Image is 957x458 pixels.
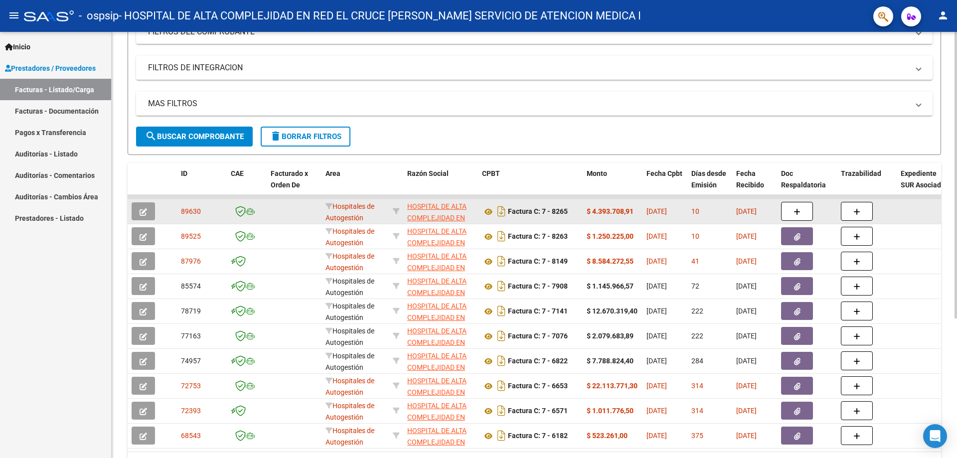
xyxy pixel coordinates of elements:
span: 89630 [181,207,201,215]
div: 30710847351 [407,375,474,396]
button: Borrar Filtros [261,127,350,147]
strong: Factura C: 7 - 8263 [508,233,568,241]
span: [DATE] [646,207,667,215]
datatable-header-cell: Trazabilidad [837,163,897,207]
span: Fecha Recibido [736,169,764,189]
span: [DATE] [736,307,757,315]
span: Trazabilidad [841,169,881,177]
mat-icon: search [145,130,157,142]
span: HOSPITAL DE ALTA COMPLEJIDAD EN RED EL CRUCE [PERSON_NAME] SERVICIO DE ATENCION MEDICA I [407,302,471,367]
span: [DATE] [646,257,667,265]
datatable-header-cell: Razón Social [403,163,478,207]
button: Buscar Comprobante [136,127,253,147]
div: 30710847351 [407,425,474,446]
span: 72 [691,282,699,290]
span: 375 [691,432,703,440]
mat-expansion-panel-header: FILTROS DE INTEGRACION [136,56,933,80]
span: 85574 [181,282,201,290]
span: - HOSPITAL DE ALTA COMPLEJIDAD EN RED EL CRUCE [PERSON_NAME] SERVICIO DE ATENCION MEDICA I [119,5,641,27]
strong: $ 7.788.824,40 [587,357,634,365]
span: 77163 [181,332,201,340]
span: HOSPITAL DE ALTA COMPLEJIDAD EN RED EL CRUCE [PERSON_NAME] SERVICIO DE ATENCION MEDICA I [407,352,471,417]
span: 68543 [181,432,201,440]
span: [DATE] [736,432,757,440]
i: Descargar documento [495,228,508,244]
datatable-header-cell: Doc Respaldatoria [777,163,837,207]
span: HOSPITAL DE ALTA COMPLEJIDAD EN RED EL CRUCE [PERSON_NAME] SERVICIO DE ATENCION MEDICA I [407,227,471,292]
strong: Factura C: 7 - 8149 [508,258,568,266]
span: Expediente SUR Asociado [901,169,945,189]
span: Inicio [5,41,30,52]
span: [DATE] [646,232,667,240]
span: [DATE] [646,282,667,290]
strong: Factura C: 7 - 6653 [508,382,568,390]
span: CAE [231,169,244,177]
strong: $ 12.670.319,40 [587,307,638,315]
i: Descargar documento [495,253,508,269]
div: Open Intercom Messenger [923,424,947,448]
div: 30710847351 [407,276,474,297]
strong: Factura C: 7 - 7141 [508,307,568,315]
span: [DATE] [646,307,667,315]
span: Hospitales de Autogestión [325,327,374,346]
div: 30710847351 [407,226,474,247]
span: [DATE] [736,357,757,365]
i: Descargar documento [495,203,508,219]
span: Hospitales de Autogestión [325,352,374,371]
span: 10 [691,232,699,240]
span: Hospitales de Autogestión [325,227,374,247]
datatable-header-cell: Días desde Emisión [687,163,732,207]
span: Razón Social [407,169,449,177]
strong: Factura C: 7 - 6822 [508,357,568,365]
mat-icon: person [937,9,949,21]
datatable-header-cell: Monto [583,163,642,207]
div: 30710847351 [407,251,474,272]
span: 10 [691,207,699,215]
span: Hospitales de Autogestión [325,202,374,222]
span: [DATE] [736,382,757,390]
span: Hospitales de Autogestión [325,277,374,297]
datatable-header-cell: CPBT [478,163,583,207]
span: 222 [691,332,703,340]
i: Descargar documento [495,303,508,319]
span: Borrar Filtros [270,132,341,141]
span: Días desde Emisión [691,169,726,189]
strong: Factura C: 7 - 6182 [508,432,568,440]
span: Hospitales de Autogestión [325,402,374,421]
span: 87976 [181,257,201,265]
span: Hospitales de Autogestión [325,302,374,321]
div: 30710847351 [407,350,474,371]
span: [DATE] [646,432,667,440]
span: [DATE] [646,382,667,390]
mat-icon: menu [8,9,20,21]
strong: $ 1.011.776,50 [587,407,634,415]
mat-panel-title: MAS FILTROS [148,98,909,109]
span: 72753 [181,382,201,390]
strong: $ 4.393.708,91 [587,207,634,215]
strong: $ 22.113.771,30 [587,382,638,390]
span: [DATE] [646,357,667,365]
datatable-header-cell: Expediente SUR Asociado [897,163,952,207]
span: HOSPITAL DE ALTA COMPLEJIDAD EN RED EL CRUCE [PERSON_NAME] SERVICIO DE ATENCION MEDICA I [407,277,471,342]
strong: $ 1.250.225,00 [587,232,634,240]
span: Prestadores / Proveedores [5,63,96,74]
span: [DATE] [736,207,757,215]
span: [DATE] [736,257,757,265]
span: HOSPITAL DE ALTA COMPLEJIDAD EN RED EL CRUCE [PERSON_NAME] SERVICIO DE ATENCION MEDICA I [407,377,471,442]
span: Area [325,169,340,177]
strong: $ 523.261,00 [587,432,628,440]
datatable-header-cell: Facturado x Orden De [267,163,321,207]
span: HOSPITAL DE ALTA COMPLEJIDAD EN RED EL CRUCE [PERSON_NAME] SERVICIO DE ATENCION MEDICA I [407,202,471,267]
span: Hospitales de Autogestión [325,427,374,446]
span: [DATE] [736,232,757,240]
span: [DATE] [736,282,757,290]
i: Descargar documento [495,328,508,344]
span: 72393 [181,407,201,415]
span: Facturado x Orden De [271,169,308,189]
strong: Factura C: 7 - 6571 [508,407,568,415]
mat-panel-title: FILTROS DE INTEGRACION [148,62,909,73]
i: Descargar documento [495,378,508,394]
span: - ospsip [79,5,119,27]
span: 41 [691,257,699,265]
span: 222 [691,307,703,315]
